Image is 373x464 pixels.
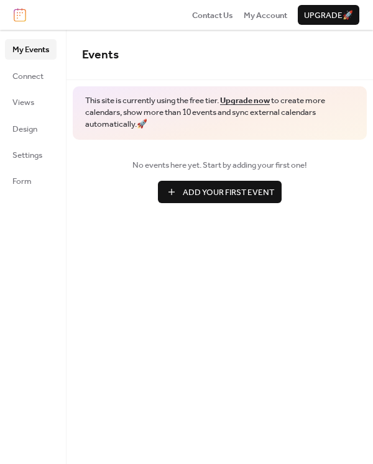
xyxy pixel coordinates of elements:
[82,181,357,203] a: Add Your First Event
[12,43,49,56] span: My Events
[12,149,42,161] span: Settings
[158,181,282,203] button: Add Your First Event
[5,66,57,86] a: Connect
[12,123,37,135] span: Design
[82,43,119,66] span: Events
[5,171,57,191] a: Form
[5,119,57,139] a: Design
[192,9,233,22] span: Contact Us
[244,9,287,21] a: My Account
[5,145,57,165] a: Settings
[82,159,357,171] span: No events here yet. Start by adding your first one!
[192,9,233,21] a: Contact Us
[12,96,34,109] span: Views
[12,70,44,83] span: Connect
[14,8,26,22] img: logo
[12,175,32,188] span: Form
[244,9,287,22] span: My Account
[5,39,57,59] a: My Events
[298,5,359,25] button: Upgrade🚀
[220,93,270,109] a: Upgrade now
[183,186,274,199] span: Add Your First Event
[85,95,354,130] span: This site is currently using the free tier. to create more calendars, show more than 10 events an...
[304,9,353,22] span: Upgrade 🚀
[5,92,57,112] a: Views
